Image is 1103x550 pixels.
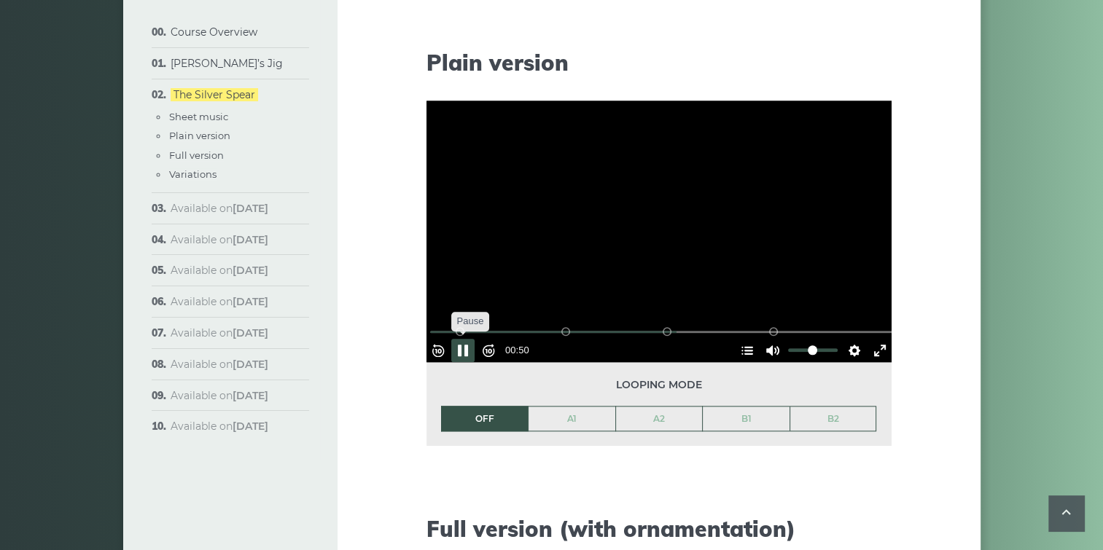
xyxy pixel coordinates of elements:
strong: [DATE] [233,233,268,246]
span: Looping mode [441,377,877,393]
h2: Full version (with ornamentation) [426,516,892,542]
strong: [DATE] [233,420,268,433]
span: Available on [171,326,268,339]
a: A1 [529,406,615,431]
strong: [DATE] [233,358,268,371]
a: Sheet music [169,111,228,122]
a: The Silver Spear [171,88,258,101]
span: Available on [171,358,268,371]
strong: [DATE] [233,202,268,215]
strong: [DATE] [233,389,268,402]
a: A2 [616,406,703,431]
strong: [DATE] [233,264,268,277]
span: Available on [171,389,268,402]
a: Plain version [169,130,230,141]
span: Available on [171,233,268,246]
a: Full version [169,149,224,161]
span: Available on [171,202,268,215]
a: B2 [790,406,876,431]
span: Available on [171,420,268,433]
span: Available on [171,295,268,308]
a: Variations [169,168,217,180]
a: B1 [703,406,790,431]
strong: [DATE] [233,295,268,308]
a: [PERSON_NAME]’s Jig [171,57,283,70]
a: Course Overview [171,25,257,39]
strong: [DATE] [233,326,268,339]
span: Available on [171,264,268,277]
h2: Plain version [426,50,892,76]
